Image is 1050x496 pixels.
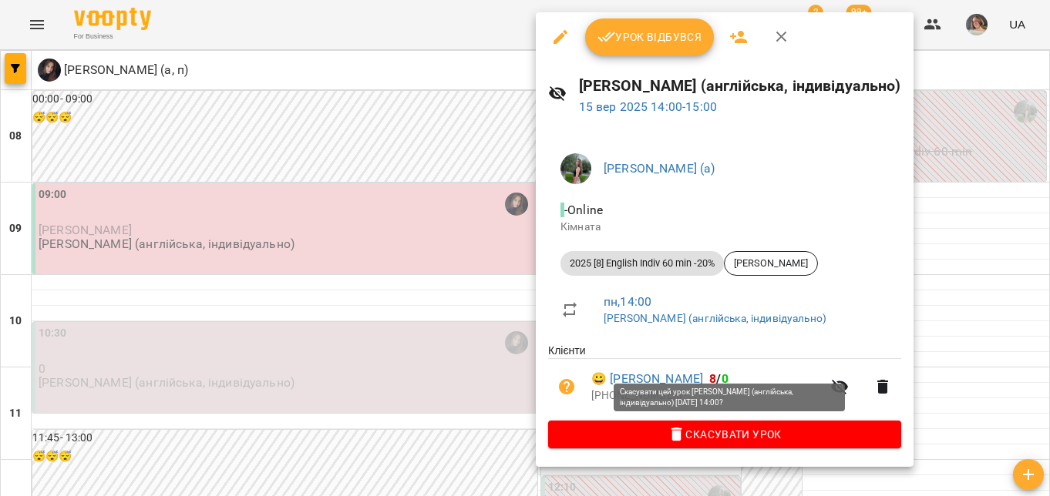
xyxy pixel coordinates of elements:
[597,28,702,46] span: Урок відбувся
[725,256,817,270] span: [PERSON_NAME]
[560,256,724,270] span: 2025 [8] English Indiv 60 min -20%
[579,99,717,114] a: 15 вер 2025 14:00-15:00
[604,161,715,176] a: [PERSON_NAME] (а)
[604,294,651,309] a: пн , 14:00
[548,343,901,420] ul: Клієнти
[591,388,821,404] p: [PHONE_NUMBER]
[724,251,818,276] div: [PERSON_NAME]
[579,74,901,98] h6: [PERSON_NAME] (англійська, індивідуально)
[560,425,889,444] span: Скасувати Урок
[548,368,585,405] button: Візит ще не сплачено. Додати оплату?
[709,371,716,386] span: 8
[548,421,901,448] button: Скасувати Урок
[709,371,728,386] b: /
[560,153,591,184] img: c0e52ca214e23f1dcb7d1c5ba6b1c1a3.jpeg
[560,220,889,235] p: Кімната
[560,203,606,217] span: - Online
[585,18,715,55] button: Урок відбувся
[604,312,826,324] a: [PERSON_NAME] (англійська, індивідуально)
[722,371,729,386] span: 0
[591,370,703,388] a: 😀 [PERSON_NAME]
